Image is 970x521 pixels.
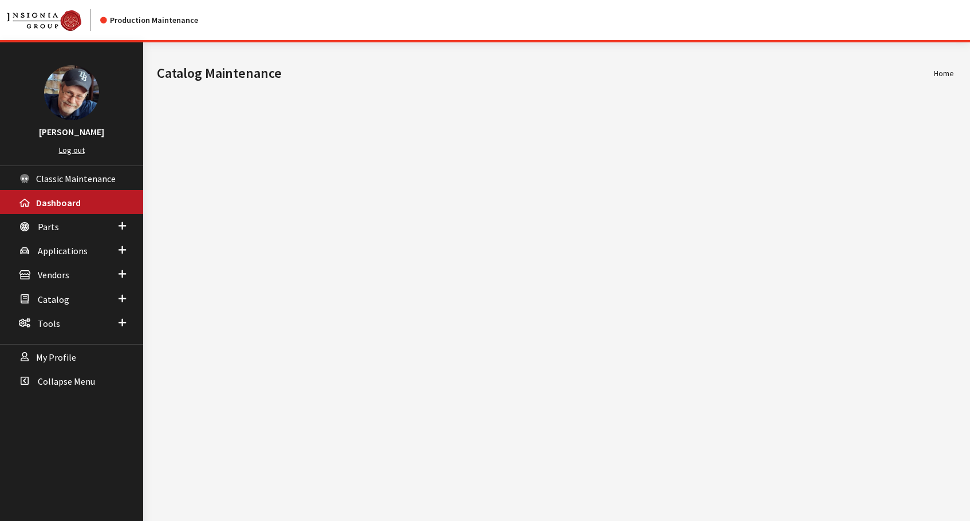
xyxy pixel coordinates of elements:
[36,352,76,363] span: My Profile
[36,173,116,184] span: Classic Maintenance
[36,197,81,208] span: Dashboard
[934,68,954,80] li: Home
[38,270,69,281] span: Vendors
[38,245,88,256] span: Applications
[157,63,934,84] h1: Catalog Maintenance
[59,145,85,155] a: Log out
[44,65,99,120] img: Ray Goodwin
[38,318,60,329] span: Tools
[38,294,69,305] span: Catalog
[7,9,100,31] a: Insignia Group logo
[100,14,198,26] div: Production Maintenance
[38,221,59,232] span: Parts
[38,376,95,387] span: Collapse Menu
[7,10,81,31] img: Catalog Maintenance
[11,125,132,139] h3: [PERSON_NAME]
